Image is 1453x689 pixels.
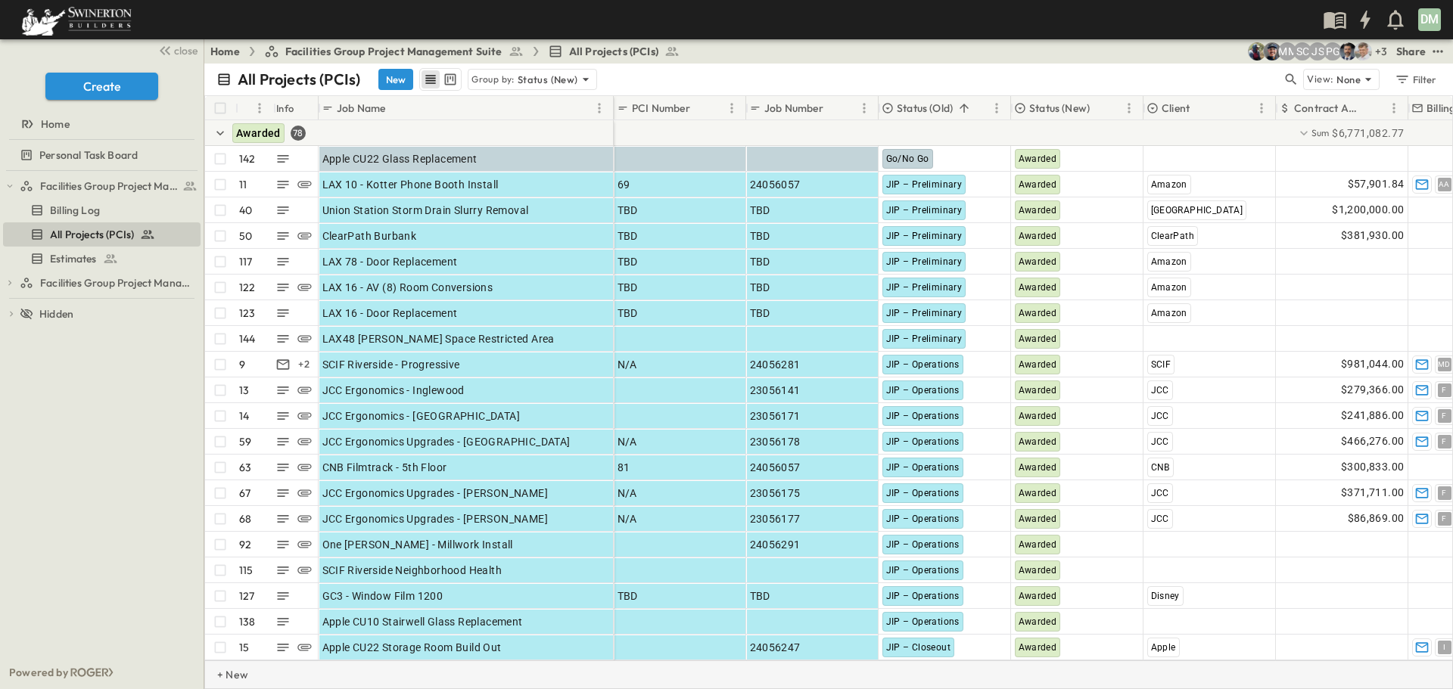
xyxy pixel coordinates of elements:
button: test [1429,42,1447,61]
span: Disney [1151,591,1180,601]
button: Menu [723,99,741,117]
span: TBD [750,588,770,604]
div: Facilities Group Project Management Suite (Copy)test [3,271,201,295]
p: None [1336,72,1361,87]
span: JIP – Operations [886,411,960,421]
span: Hidden [39,306,73,321]
span: JIP – Operations [886,616,960,627]
span: JIP – Operations [886,591,960,601]
span: Home [41,116,70,132]
button: Menu [988,99,1006,117]
p: + 3 [1375,44,1390,59]
div: Juan Sanchez (juan.sanchez@swinerton.com) [1308,42,1327,61]
span: 23056141 [750,383,801,398]
p: 14 [239,408,249,424]
a: Facilities Group Project Management Suite [264,44,524,59]
span: I [1443,647,1445,647]
button: Sort [1193,100,1209,116]
span: CNB Filmtrack - 5th Floor [322,460,447,475]
span: 23056171 [750,408,801,424]
span: Union Station Storm Drain Slurry Removal [322,203,529,218]
img: 6c363589ada0b36f064d841b69d3a419a338230e66bb0a533688fa5cc3e9e735.png [18,4,135,36]
span: TBD [750,203,770,218]
span: JIP – Operations [886,565,960,576]
span: N/A [618,434,637,449]
div: Filter [1394,71,1437,88]
div: table view [419,68,462,91]
span: JCC Ergonomics Upgrades - [PERSON_NAME] [322,486,549,501]
span: JIP – Preliminary [886,256,963,267]
div: Personal Task Boardtest [3,143,201,167]
p: Group by: [471,72,515,87]
span: $57,901.84 [1348,175,1405,193]
span: JIP – Preliminary [886,205,963,216]
p: Status (New) [1029,101,1090,116]
span: 24056281 [750,357,801,372]
button: Sort [1093,100,1109,116]
span: JCC Ergonomics - [GEOGRAPHIC_DATA] [322,408,521,424]
span: Amazon [1151,256,1187,267]
span: F [1442,441,1446,442]
button: Menu [1120,99,1138,117]
span: LAX 78 - Door Replacement [322,254,458,269]
span: Apple CU22 Storage Room Build Out [322,640,502,655]
span: JCC Ergonomics Upgrades - [PERSON_NAME] [322,511,549,526]
span: JCC [1151,436,1169,447]
p: PCI Number [632,101,690,116]
p: 144 [239,331,256,346]
span: $300,833.00 [1341,458,1404,476]
span: Awarded [1019,411,1057,421]
span: SCIF Riverside Neighborhood Health [322,563,502,578]
div: Estimatestest [3,247,201,271]
span: All Projects (PCIs) [569,44,658,59]
span: Apple CU22 Glass Replacement [322,151,478,166]
span: 24056057 [750,460,801,475]
button: Menu [250,99,269,117]
a: Facilities Group Project Management Suite (Copy) [20,272,198,293]
p: All Projects (PCIs) [238,69,360,90]
p: 127 [239,588,255,604]
span: $466,276.00 [1341,433,1404,450]
span: JIP – Operations [886,385,960,396]
span: Awarded [1019,179,1057,190]
span: Billing Log [50,203,100,218]
span: SCIF Riverside - Progressive [322,357,460,372]
a: Billing Log [3,200,198,221]
span: JIP – Closeout [886,642,951,653]
img: Mark Sotelo (mark.sotelo@swinerton.com) [1263,42,1281,61]
span: Awarded [1019,616,1057,627]
span: ClearPath Burbank [322,228,417,244]
span: TBD [618,203,638,218]
button: Menu [1252,99,1271,117]
span: Awarded [1019,231,1057,241]
p: + New [217,667,226,682]
p: Client [1162,101,1190,116]
button: Sort [241,100,258,116]
span: N/A [618,511,637,526]
span: TBD [618,306,638,321]
span: TBD [618,280,638,295]
img: Saul Zepeda (saul.zepeda@swinerton.com) [1339,42,1357,61]
span: SCIF [1151,359,1171,370]
span: $371,711.00 [1341,484,1404,501]
p: 59 [239,434,251,449]
span: $1,200,000.00 [1332,201,1404,219]
span: Facilities Group Project Management Suite [40,178,179,194]
div: All Projects (PCIs)test [3,222,201,247]
span: Personal Task Board [39,147,138,163]
span: JIP – Preliminary [886,231,963,241]
span: 24056291 [750,537,801,552]
span: Awarded [1019,282,1057,293]
a: All Projects (PCIs) [548,44,680,59]
span: Awarded [1019,308,1057,318]
span: Awarded [1019,154,1057,164]
span: TBD [750,306,770,321]
span: Amazon [1151,282,1187,293]
div: Pat Gil (pgil@swinerton.com) [1324,42,1342,61]
span: $86,869.00 [1348,510,1405,527]
span: Awarded [1019,642,1057,653]
span: Awarded [1019,359,1057,370]
span: 24056247 [750,640,801,655]
div: Share [1396,44,1426,59]
span: Awarded [1019,565,1057,576]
